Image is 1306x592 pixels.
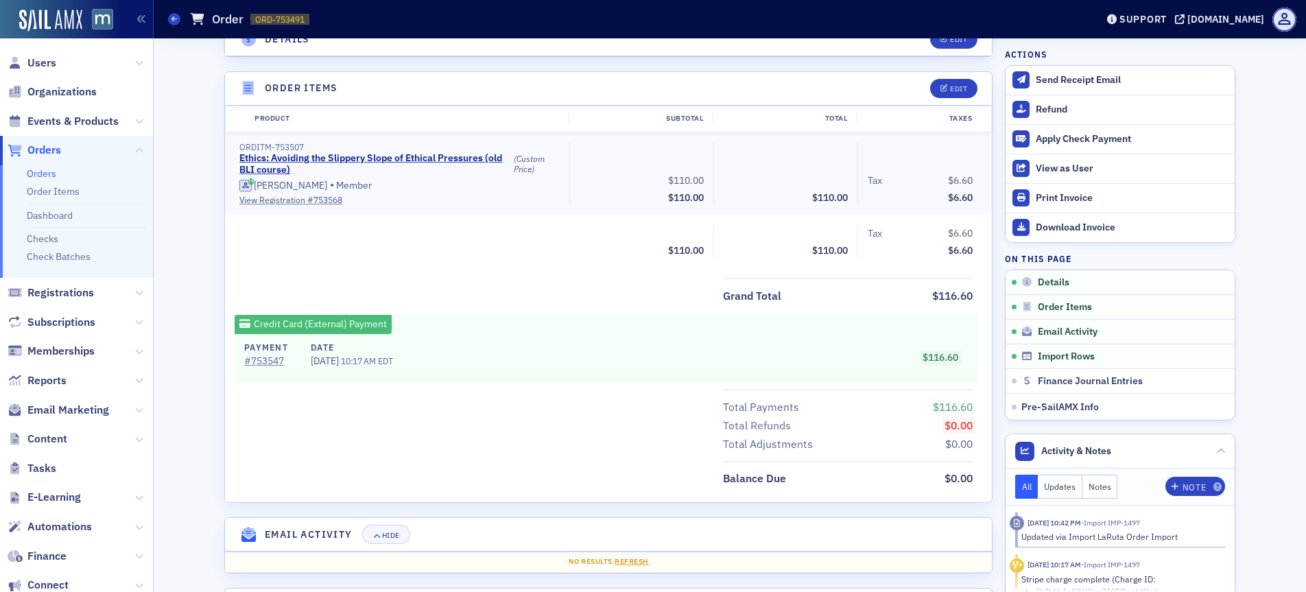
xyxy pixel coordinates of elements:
div: Total [713,113,857,124]
div: Download Invoice [1036,222,1228,234]
div: Send Receipt Email [1036,74,1228,86]
a: Order Items [27,185,80,198]
div: No results. [235,556,982,567]
div: Activity [1010,558,1024,573]
h4: Payment [244,341,296,353]
span: • [330,178,334,192]
span: $110.00 [668,191,704,204]
button: Note [1165,477,1225,496]
a: E-Learning [8,490,81,505]
span: $110.00 [668,244,704,257]
button: Edit [930,29,977,49]
span: Tax [868,174,887,188]
div: Imported Activity [1010,516,1024,530]
div: Total Refunds [723,418,791,434]
span: Users [27,56,56,71]
div: Apply Check Payment [1036,133,1228,145]
h4: Email Activity [265,528,353,542]
a: #753547 [244,354,296,368]
time: 3/31/2023 10:42 PM [1028,518,1081,528]
span: Balance Due [723,471,791,487]
button: Apply Check Payment [1006,124,1235,154]
span: Memberships [27,344,95,359]
a: Automations [8,519,92,534]
div: Note [1183,484,1206,491]
span: Reports [27,373,67,388]
span: Import IMP-1497 [1081,560,1140,569]
span: Registrations [27,285,94,300]
span: Import Rows [1038,351,1095,363]
span: $116.60 [933,400,973,414]
div: Updated via Import LaRuta Order Import [1021,530,1215,543]
span: $110.00 [812,191,848,204]
div: Total Payments [723,399,799,416]
button: Hide [362,525,410,544]
span: Refresh [615,556,649,566]
a: Reports [8,373,67,388]
div: Tax [868,174,882,188]
div: Subtotal [569,113,713,124]
div: Taxes [857,113,982,124]
img: SailAMX [19,10,82,32]
a: Checks [27,233,58,245]
span: $0.00 [945,418,973,432]
a: Orders [8,143,61,158]
a: Download Invoice [1006,213,1235,242]
span: $110.00 [812,244,848,257]
a: Print Invoice [1006,183,1235,213]
div: ORDITM-753507 [239,142,560,152]
h4: On this page [1005,252,1235,265]
span: ORD-753491 [255,14,305,25]
div: Grand Total [723,288,781,305]
a: Check Batches [27,250,91,263]
a: Events & Products [8,114,119,129]
span: Events & Products [27,114,119,129]
div: Hide [382,532,400,539]
span: $0.00 [945,471,973,485]
a: Email Marketing [8,403,109,418]
a: Orders [27,167,56,180]
span: $116.60 [932,289,973,303]
span: $6.60 [948,244,973,257]
button: All [1015,475,1038,499]
a: Dashboard [27,209,73,222]
span: $6.60 [948,227,973,239]
a: Registrations [8,285,94,300]
span: Pre-SailAMX Info [1021,401,1099,413]
div: Print Invoice [1036,192,1228,204]
a: Content [8,431,67,447]
h4: Date [311,341,392,353]
a: Tasks [8,461,56,476]
div: Member [239,178,560,192]
button: Refund [1006,95,1235,124]
div: [PERSON_NAME] [254,180,327,192]
a: Finance [8,549,67,564]
span: Tasks [27,461,56,476]
div: Product [245,113,569,124]
div: (Custom Price) [514,154,560,175]
span: $110.00 [668,174,704,187]
div: Support [1119,13,1167,25]
div: Edit [950,85,967,93]
span: Grand Total [723,288,786,305]
span: [DATE] [311,355,341,367]
button: Notes [1082,475,1118,499]
span: Activity & Notes [1041,444,1111,458]
span: Import IMP-1497 [1081,518,1140,528]
span: Order Items [1038,301,1092,313]
a: Users [8,56,56,71]
a: Organizations [8,84,97,99]
div: View as User [1036,163,1228,175]
span: Total Adjustments [723,436,818,453]
span: Content [27,431,67,447]
span: $0.00 [945,437,973,451]
button: Updates [1038,475,1082,499]
time: 5/26/2022 10:17 AM [1028,560,1081,569]
span: $116.60 [923,351,958,364]
button: Edit [930,79,977,98]
span: Profile [1272,8,1296,32]
span: Email Activity [1038,326,1097,338]
span: Subscriptions [27,315,95,330]
span: EDT [376,355,393,366]
span: Finance [27,549,67,564]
